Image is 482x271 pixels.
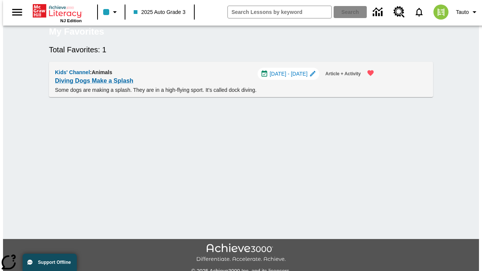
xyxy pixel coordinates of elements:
a: Resource Center, Will open in new tab [389,2,409,22]
p: Some dogs are making a splash. They are in a high-flying sport. It's called dock diving. [55,86,379,94]
span: Article + Activity [325,70,361,78]
img: Achieve3000 Differentiate Accelerate Achieve [196,244,286,263]
a: Home [33,3,82,18]
span: 2025 Auto Grade 3 [134,8,186,16]
span: [DATE] - [DATE] [270,70,308,78]
img: avatar image [433,5,448,20]
h6: Total Favorites: 1 [49,44,433,56]
span: Kids' Channel [55,69,90,75]
button: Open side menu [6,1,28,23]
a: Data Center [368,2,389,23]
button: Class color is light blue. Change class color [100,5,122,19]
a: Diving Dogs Make a Splash [55,76,133,86]
a: Notifications [409,2,429,22]
button: Profile/Settings [453,5,482,19]
button: Select a new avatar [429,2,453,22]
input: search field [228,6,331,18]
div: Aug 22 - Aug 22 Choose Dates [258,68,319,80]
div: Home [33,3,82,23]
button: Article + Activity [322,68,364,80]
span: Tauto [456,8,469,16]
span: : Animals [90,69,112,75]
h5: My Favorites [49,26,104,38]
button: Remove from Favorites [362,65,379,81]
span: Support Offline [38,260,71,265]
span: NJ Edition [60,18,82,23]
button: Support Offline [23,254,77,271]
